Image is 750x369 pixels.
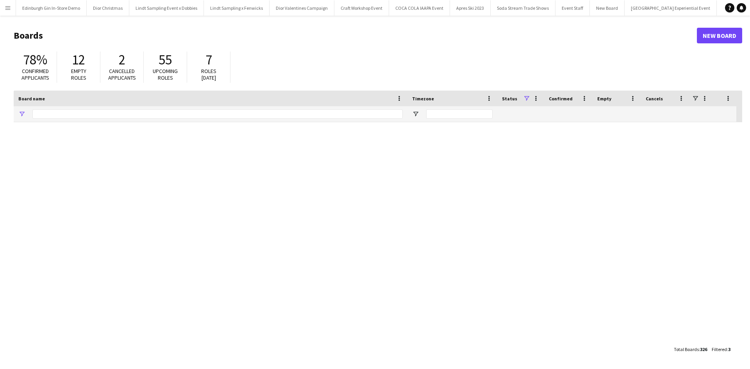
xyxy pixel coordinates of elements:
a: New Board [697,28,742,43]
div: : [712,342,730,357]
span: 78% [23,51,47,68]
span: Roles [DATE] [201,68,216,81]
span: 12 [72,51,85,68]
button: Open Filter Menu [412,111,419,118]
button: New Board [590,0,625,16]
button: Lindt Sampling Event x Dobbies [129,0,204,16]
span: Upcoming roles [153,68,178,81]
span: Cancels [646,96,663,102]
span: Filtered [712,346,727,352]
button: Open Filter Menu [18,111,25,118]
button: Soda Stream Trade Shows [491,0,555,16]
span: 55 [159,51,172,68]
span: Confirmed applicants [21,68,49,81]
span: Board name [18,96,45,102]
span: 3 [728,346,730,352]
span: Empty roles [71,68,86,81]
span: Confirmed [549,96,573,102]
button: Dior Christmas [87,0,129,16]
h1: Boards [14,30,697,41]
button: [GEOGRAPHIC_DATA] Experiential Event [625,0,717,16]
div: : [674,342,707,357]
span: Timezone [412,96,434,102]
button: Event Staff [555,0,590,16]
span: 326 [700,346,707,352]
input: Board name Filter Input [32,109,403,119]
button: COCA COLA IAAPA Event [389,0,450,16]
span: Total Boards [674,346,699,352]
span: Status [502,96,517,102]
button: Craft Workshop Event [334,0,389,16]
span: Cancelled applicants [108,68,136,81]
span: 2 [119,51,125,68]
button: Apres Ski 2023 [450,0,491,16]
button: Dior Valentines Campaign [270,0,334,16]
button: Lindt Sampling x Fenwicks [204,0,270,16]
span: Empty [597,96,611,102]
span: 7 [205,51,212,68]
input: Timezone Filter Input [426,109,493,119]
button: Edinburgh Gin In-Store Demo [16,0,87,16]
